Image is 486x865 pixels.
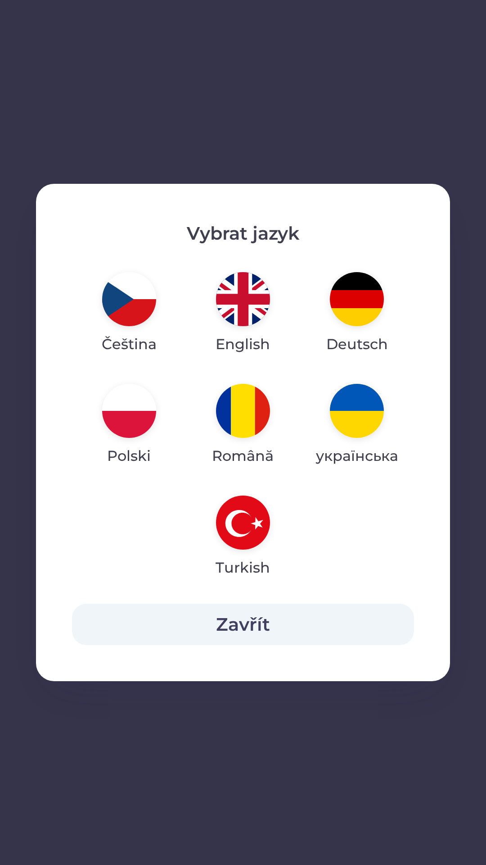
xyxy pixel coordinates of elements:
[216,384,270,438] img: ro flag
[102,333,157,355] p: Čeština
[107,445,151,467] p: Polski
[305,265,409,362] button: Deutsch
[102,272,156,326] img: cs flag
[190,377,295,474] button: Română
[216,557,270,578] p: Turkish
[330,384,384,438] img: uk flag
[216,272,270,326] img: en flag
[300,377,414,474] button: українська
[216,496,270,550] img: tr flag
[81,377,178,474] button: Polski
[194,488,292,586] button: Turkish
[72,604,414,645] button: Zavřít
[212,445,274,467] p: Română
[216,333,270,355] p: English
[102,384,156,438] img: pl flag
[72,220,414,247] p: Vybrat jazyk
[80,265,178,362] button: Čeština
[326,333,388,355] p: Deutsch
[194,265,292,362] button: English
[330,272,384,326] img: de flag
[316,445,398,467] p: українська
